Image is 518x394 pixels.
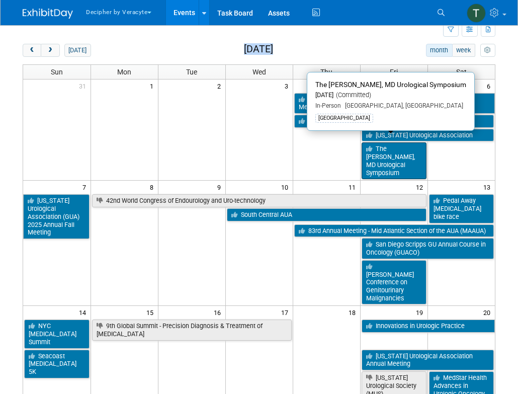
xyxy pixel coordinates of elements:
[92,194,426,207] a: 42nd World Congress of Endourology and Uro-technology
[81,181,91,193] span: 7
[23,194,90,239] a: [US_STATE] Urological Association (GUA) 2025 Annual Fall Meeting
[213,306,225,319] span: 16
[244,44,273,55] h2: [DATE]
[415,181,427,193] span: 12
[362,142,426,179] a: The [PERSON_NAME], MD Urological Symposium
[216,80,225,92] span: 2
[294,115,494,128] a: [GEOGRAPHIC_DATA] AUA
[41,44,59,57] button: next
[216,181,225,193] span: 9
[362,320,495,333] a: Innovations in Urologic Practice
[415,306,427,319] span: 19
[315,81,466,89] span: The [PERSON_NAME], MD Urological Symposium
[482,306,495,319] span: 20
[486,80,495,92] span: 6
[315,102,341,109] span: In-Person
[24,350,90,378] a: Seacoast [MEDICAL_DATA] 5K
[362,129,494,142] a: [US_STATE] Urological Association
[145,306,158,319] span: 15
[456,68,467,76] span: Sat
[362,260,426,305] a: [PERSON_NAME] Conference on Genitourinary Malignancies
[348,181,360,193] span: 11
[117,68,131,76] span: Mon
[284,80,293,92] span: 3
[280,181,293,193] span: 10
[362,350,494,370] a: [US_STATE] Urological Association Annual Meeting
[280,306,293,319] span: 17
[64,44,91,57] button: [DATE]
[467,4,486,23] img: Tony Alvarado
[480,44,495,57] button: myCustomButton
[23,9,73,19] img: ExhibitDay
[23,44,41,57] button: prev
[149,80,158,92] span: 1
[227,208,426,221] a: South Central AUA
[390,68,398,76] span: Fri
[341,102,463,109] span: [GEOGRAPHIC_DATA], [GEOGRAPHIC_DATA]
[320,68,332,76] span: Thu
[78,306,91,319] span: 14
[362,238,494,259] a: San Diego Scripps GU Annual Course in Oncology (GUACO)
[315,114,373,123] div: [GEOGRAPHIC_DATA]
[78,80,91,92] span: 31
[252,68,266,76] span: Wed
[333,91,371,99] span: (Committed)
[426,44,453,57] button: month
[429,194,494,223] a: Pedal Away [MEDICAL_DATA] bike race
[482,181,495,193] span: 13
[149,181,158,193] span: 8
[348,306,360,319] span: 18
[24,320,90,348] a: NYC [MEDICAL_DATA] Summit
[186,68,197,76] span: Tue
[452,44,475,57] button: week
[294,224,494,238] a: 83rd Annual Meeting - Mid Atlantic Section of the AUA (MAAUA)
[92,320,292,340] a: 9th Global Summit - Precision Diagnosis & Treatment of [MEDICAL_DATA]
[294,93,495,114] a: [US_STATE] Urological Association (GUA) 2025 Annual Fall Meeting
[484,47,491,54] i: Personalize Calendar
[315,91,466,100] div: [DATE]
[51,68,63,76] span: Sun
